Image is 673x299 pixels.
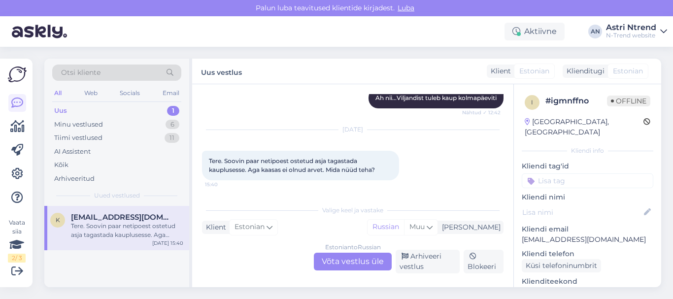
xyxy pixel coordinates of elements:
div: Aktiivne [505,23,565,40]
div: Võta vestlus üle [314,253,392,270]
span: Uued vestlused [94,191,140,200]
div: Kõik [54,160,68,170]
div: # igmnffno [545,95,607,107]
div: Arhiveeritud [54,174,95,184]
input: Lisa tag [522,173,653,188]
span: Nähtud ✓ 12:42 [462,109,501,116]
div: Klient [202,222,226,233]
div: Russian [368,220,404,234]
div: Blokeeri [464,250,504,273]
p: Kliendi email [522,224,653,234]
span: k [56,216,60,224]
p: Klienditeekond [522,276,653,287]
div: Valige keel ja vastake [202,206,504,215]
span: Muu [409,222,425,231]
div: Email [161,87,181,100]
div: Klient [487,66,511,76]
div: Web [82,87,100,100]
img: Askly Logo [8,66,27,82]
div: 1 [167,106,179,116]
div: [PERSON_NAME] [438,222,501,233]
div: Küsi telefoninumbrit [522,259,601,272]
span: Ah nii...Viljandist tuleb kaup kolmapäeviti [375,94,497,101]
span: kristerkell1@gmail.com [71,213,173,222]
span: Tere. Soovin paar netipoest ostetud asja tagastada kauplusesse. Aga kaasas ei olnud arvet. Mida n... [209,157,375,173]
span: Estonian [613,66,643,76]
input: Lisa nimi [522,207,642,218]
span: Estonian [235,222,265,233]
div: 6 [166,120,179,130]
a: Astri NtrendN-Trend website [606,24,667,39]
div: [DATE] [202,125,504,134]
div: Minu vestlused [54,120,103,130]
span: Offline [607,96,650,106]
div: N-Trend website [606,32,656,39]
span: Luba [395,3,417,12]
div: Kliendi info [522,146,653,155]
span: Otsi kliente [61,67,101,78]
div: [GEOGRAPHIC_DATA], [GEOGRAPHIC_DATA] [525,117,643,137]
span: Estonian [519,66,549,76]
div: All [52,87,64,100]
p: Kliendi tag'id [522,161,653,171]
div: 11 [165,133,179,143]
div: AI Assistent [54,147,91,157]
div: Tere. Soovin paar netipoest ostetud asja tagastada kauplusesse. Aga kaasas ei olnud arvet. Mida n... [71,222,183,239]
span: 15:40 [205,181,242,188]
p: [EMAIL_ADDRESS][DOMAIN_NAME] [522,234,653,245]
div: Arhiveeri vestlus [396,250,460,273]
div: Tiimi vestlused [54,133,102,143]
div: Estonian to Russian [325,243,381,252]
span: i [531,99,533,106]
div: Klienditugi [563,66,605,76]
label: Uus vestlus [201,65,242,78]
div: Vaata siia [8,218,26,263]
p: Kliendi nimi [522,192,653,202]
div: Socials [118,87,142,100]
div: Astri Ntrend [606,24,656,32]
div: 2 / 3 [8,254,26,263]
div: Uus [54,106,67,116]
p: Kliendi telefon [522,249,653,259]
div: [DATE] 15:40 [152,239,183,247]
div: AN [588,25,602,38]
